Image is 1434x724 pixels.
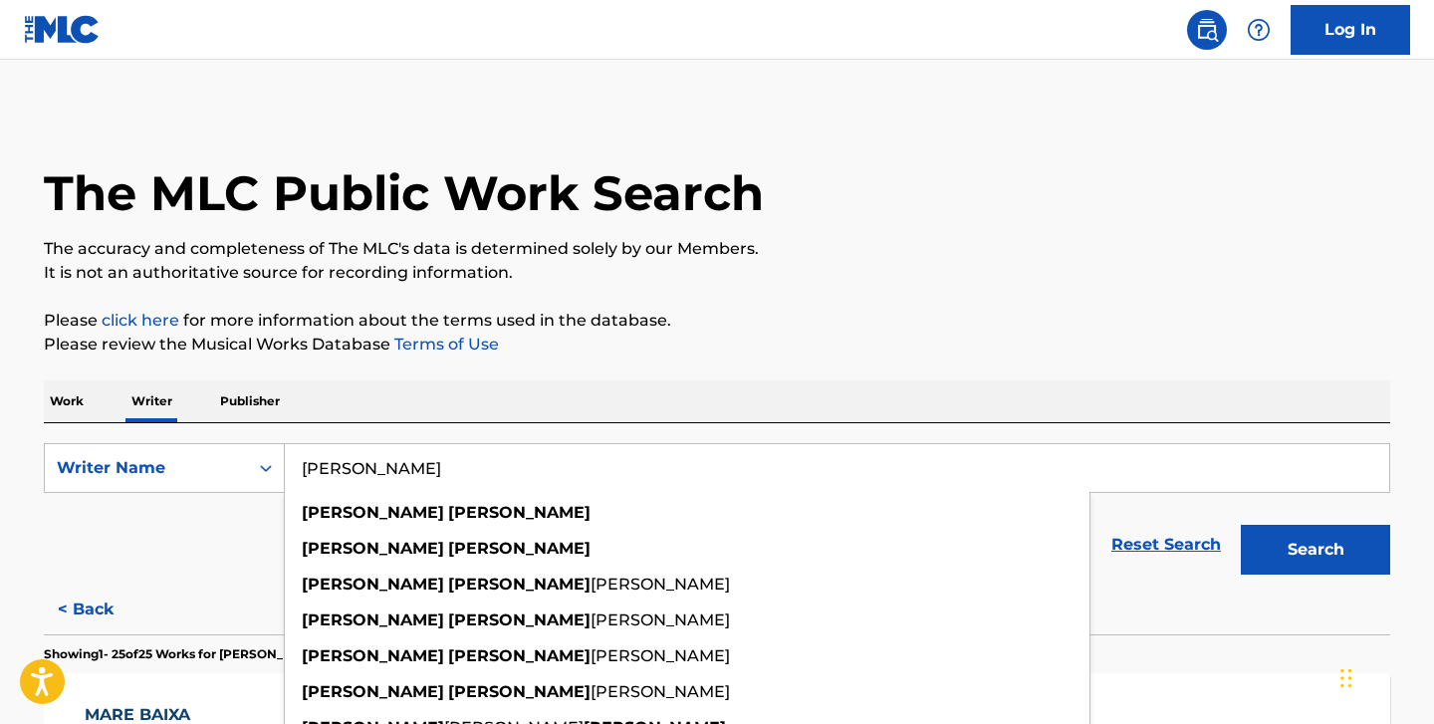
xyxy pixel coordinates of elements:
[44,380,90,422] p: Work
[44,237,1390,261] p: The accuracy and completeness of The MLC's data is determined solely by our Members.
[591,610,730,629] span: [PERSON_NAME]
[448,539,591,558] strong: [PERSON_NAME]
[302,646,444,665] strong: [PERSON_NAME]
[1340,648,1352,708] div: Drag
[24,15,101,44] img: MLC Logo
[448,575,591,594] strong: [PERSON_NAME]
[302,610,444,629] strong: [PERSON_NAME]
[44,309,1390,333] p: Please for more information about the terms used in the database.
[302,682,444,701] strong: [PERSON_NAME]
[44,645,325,663] p: Showing 1 - 25 of 25 Works for [PERSON_NAME]
[591,646,730,665] span: [PERSON_NAME]
[1334,628,1434,724] iframe: Chat Widget
[1291,5,1410,55] a: Log In
[44,163,764,223] h1: The MLC Public Work Search
[214,380,286,422] p: Publisher
[448,646,591,665] strong: [PERSON_NAME]
[1241,525,1390,575] button: Search
[44,443,1390,585] form: Search Form
[57,456,236,480] div: Writer Name
[125,380,178,422] p: Writer
[102,311,179,330] a: click here
[302,575,444,594] strong: [PERSON_NAME]
[44,585,163,634] button: < Back
[302,539,444,558] strong: [PERSON_NAME]
[1195,18,1219,42] img: search
[44,261,1390,285] p: It is not an authoritative source for recording information.
[591,682,730,701] span: [PERSON_NAME]
[1239,10,1279,50] div: Help
[44,333,1390,357] p: Please review the Musical Works Database
[448,610,591,629] strong: [PERSON_NAME]
[448,503,591,522] strong: [PERSON_NAME]
[390,335,499,354] a: Terms of Use
[1101,523,1231,567] a: Reset Search
[302,503,444,522] strong: [PERSON_NAME]
[448,682,591,701] strong: [PERSON_NAME]
[1187,10,1227,50] a: Public Search
[1247,18,1271,42] img: help
[591,575,730,594] span: [PERSON_NAME]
